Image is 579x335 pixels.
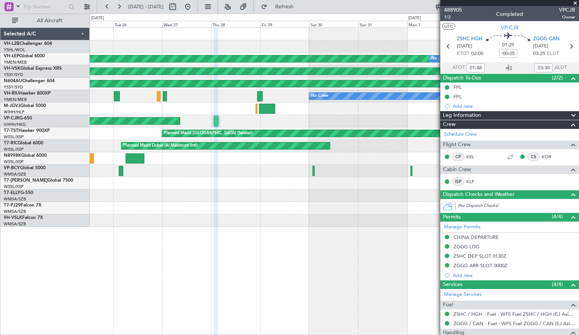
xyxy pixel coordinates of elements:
input: Trip Number [23,1,66,12]
a: ZSHC / HGH - Fuel - WFS Fuel ZSHC / HGH (EJ Asia Only) [453,311,575,317]
div: (No Dispatch Checks) [458,203,579,211]
a: M-JGVJGlobal 5000 [4,104,46,108]
div: Thu 28 [211,21,260,28]
span: (2/2) [552,74,563,82]
span: N8998K [4,153,21,158]
a: WSSL/XSP [4,147,24,152]
a: VH-VSKGlobal Express XRS [4,66,62,71]
div: [DATE] [91,15,104,21]
a: YSHL/WOL [4,47,25,53]
span: ZGGG CAN [533,35,559,43]
a: N604AUChallenger 604 [4,79,55,83]
span: T7-TST [4,128,18,133]
span: 01:25 [502,41,514,49]
span: Services [443,280,463,289]
span: (4/4) [552,280,563,288]
div: [DATE] [408,15,421,21]
a: WSSL/XSP [4,184,24,190]
a: T7-PJ29Falcon 7X [4,203,41,208]
a: WMSA/SZB [4,209,26,214]
button: All Aircraft [8,15,82,27]
div: CS [527,153,540,161]
a: WMSA/SZB [4,171,26,177]
a: VHHH/HKG [4,122,26,127]
span: 03:25 [533,50,545,58]
a: T7-ELLYG-550 [4,191,33,195]
div: FPL [453,84,462,90]
a: T7-RICGlobal 6000 [4,141,43,145]
span: [DATE] - [DATE] [128,3,164,10]
span: T7-RIC [4,141,18,145]
a: VH-RIUHawker 800XP [4,91,51,96]
span: VP-CJR [501,24,519,32]
span: Permits [443,213,461,222]
span: VH-VSK [4,66,20,71]
a: T7-[PERSON_NAME]Global 7500 [4,178,73,183]
a: WIHH/HLP [4,109,25,115]
a: WMSA/SZB [4,221,26,227]
span: ELDT [547,50,559,58]
div: ZSHC DEP SLOT 0130Z [453,253,506,259]
span: Dispatch To-Dos [443,74,481,83]
span: 1/2 [444,14,462,20]
span: [DATE] [457,43,472,50]
a: VP-BCYGlobal 5000 [4,166,46,170]
span: ETOT [457,50,469,58]
span: T7-PJ29 [4,203,21,208]
a: VH-L2BChallenger 604 [4,41,52,46]
span: Owner [559,14,575,20]
div: Wed 27 [162,21,211,28]
div: No Crew [431,53,449,64]
span: VP-BCY [4,166,20,170]
span: Crew [443,120,456,129]
a: VP-CJRG-650 [4,116,32,121]
div: Tue 26 [113,21,162,28]
div: ZGGG LDG [453,243,479,250]
a: YMEN/MEB [4,97,27,102]
div: Mon 1 [407,21,456,28]
div: FPL [453,93,462,100]
a: WSSL/XSP [4,134,24,140]
a: KLP [466,178,483,185]
a: T7-TSTHawker 900XP [4,128,50,133]
a: WSSL/XSP [4,159,24,165]
span: [DATE] [533,43,548,50]
a: WMSA/SZB [4,196,26,202]
button: Refresh [257,1,303,13]
span: Dispatch Checks and Weather [443,190,515,199]
span: N604AU [4,79,22,83]
a: 9H-VSLKFalcon 7X [4,216,43,220]
span: VH-RIU [4,91,19,96]
span: 9H-VSLK [4,216,22,220]
div: Completed [496,10,523,18]
a: YMEN/MEB [4,60,27,65]
span: VP-CJR [4,116,19,121]
span: ZSHC HGH [457,35,482,43]
div: CP [452,153,464,161]
div: Planned Maint [GEOGRAPHIC_DATA] (Seletar) [164,128,253,139]
a: ZGGG / CAN - Fuel - WFS Fuel ZGGG / CAN (EJ Asia Only) [453,320,575,327]
div: CHINA DEPARTURE [453,234,499,240]
a: Manage Permits [444,223,481,231]
span: Flight Crew [443,141,471,149]
span: T7-ELLY [4,191,20,195]
div: No Crew [311,90,328,102]
span: 488905 [444,6,462,14]
span: T7-[PERSON_NAME] [4,178,47,183]
div: Fri 29 [260,21,309,28]
div: Add new [453,272,575,278]
a: Schedule Crew [444,131,477,138]
div: Sun 31 [358,21,407,28]
a: YSSY/SYD [4,84,23,90]
span: VPCJR [559,6,575,14]
div: Sat 30 [309,21,358,28]
span: 02:00 [471,50,483,58]
input: --:-- [535,63,553,72]
span: Fuel [443,301,453,309]
div: ISP [452,177,464,186]
a: YSSY/SYD [4,72,23,78]
a: VH-LEPGlobal 6000 [4,54,45,58]
span: ATOT [452,64,465,72]
span: Cabin Crew [443,165,471,174]
span: ALDT [554,64,567,72]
